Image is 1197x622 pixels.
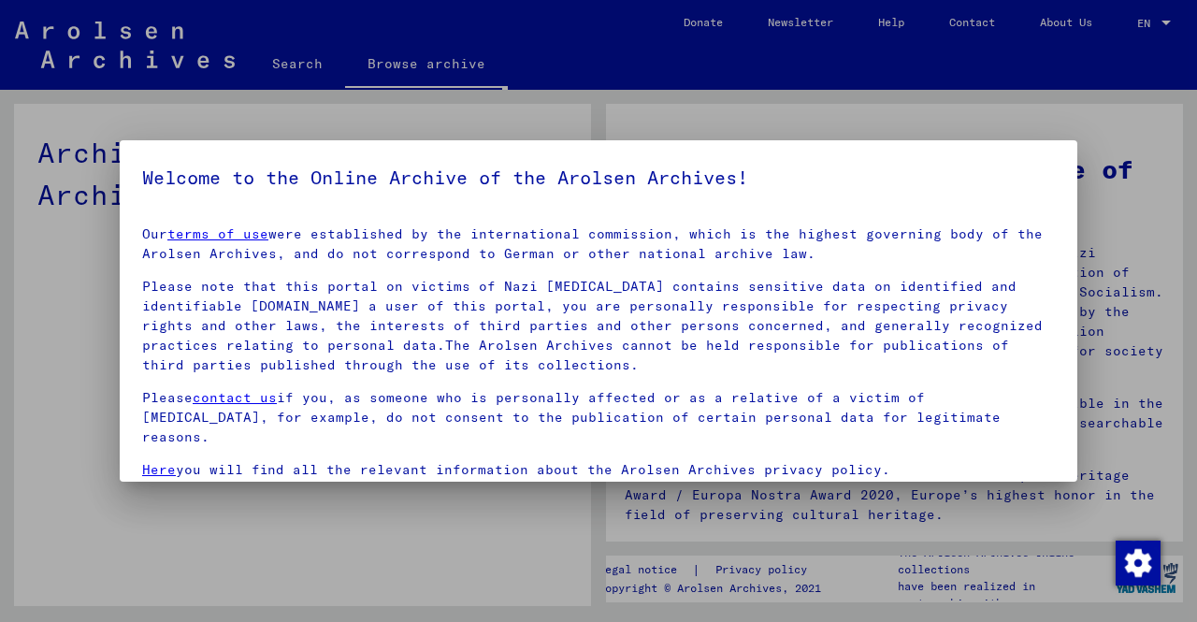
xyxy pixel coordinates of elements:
p: you will find all the relevant information about the Arolsen Archives privacy policy. [142,460,1055,480]
a: terms of use [167,225,268,242]
a: contact us [193,389,277,406]
p: Please if you, as someone who is personally affected or as a relative of a victim of [MEDICAL_DAT... [142,388,1055,447]
p: Our were established by the international commission, which is the highest governing body of the ... [142,224,1055,264]
a: Here [142,461,176,478]
p: Please note that this portal on victims of Nazi [MEDICAL_DATA] contains sensitive data on identif... [142,277,1055,375]
h5: Welcome to the Online Archive of the Arolsen Archives! [142,163,1055,193]
div: Change consent [1115,540,1160,585]
img: Change consent [1116,541,1161,586]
